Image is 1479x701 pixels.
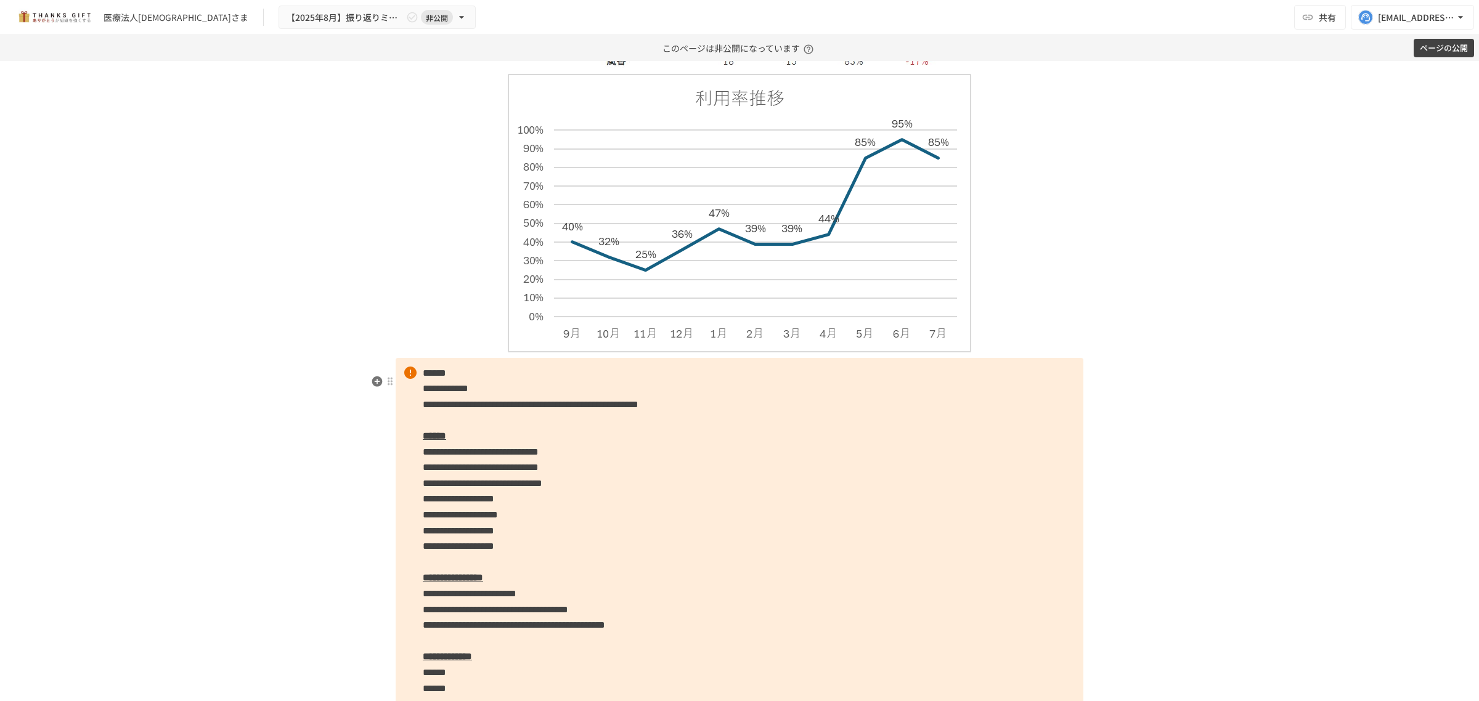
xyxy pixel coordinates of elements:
img: RA5lsWxzeoklQB3NzbVSKTyBhqoVYzuQDemdrg2Zs5f [508,74,971,352]
button: 共有 [1294,5,1346,30]
p: このページは非公開になっています [662,35,817,61]
div: [EMAIL_ADDRESS][DOMAIN_NAME] [1378,10,1454,25]
button: ページの公開 [1414,39,1474,58]
button: 【2025年8月】振り返りミーティング非公開 [279,6,476,30]
span: 【2025年8月】振り返りミーティング [287,10,404,25]
span: 非公開 [421,11,453,24]
span: 共有 [1319,10,1336,24]
img: mMP1OxWUAhQbsRWCurg7vIHe5HqDpP7qZo7fRoNLXQh [15,7,94,27]
div: 医療法人[DEMOGRAPHIC_DATA]さま [104,11,248,24]
button: [EMAIL_ADDRESS][DOMAIN_NAME] [1351,5,1474,30]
